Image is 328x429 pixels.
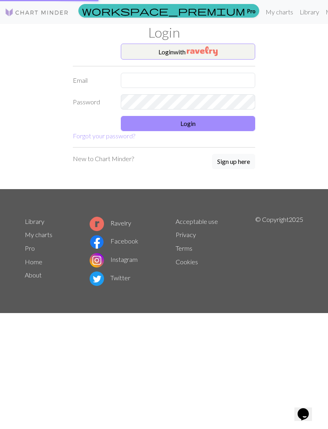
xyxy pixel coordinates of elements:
[90,271,104,286] img: Twitter logo
[255,215,303,287] p: © Copyright 2025
[73,132,135,140] a: Forgot your password?
[294,397,320,421] iframe: chat widget
[176,217,218,225] a: Acceptable use
[25,217,44,225] a: Library
[25,258,42,265] a: Home
[212,154,255,169] button: Sign up here
[176,258,198,265] a: Cookies
[68,94,116,110] label: Password
[90,253,104,267] img: Instagram logo
[25,271,42,279] a: About
[121,44,255,60] button: Loginwith
[262,4,296,20] a: My charts
[212,154,255,170] a: Sign up here
[90,237,138,245] a: Facebook
[176,231,196,238] a: Privacy
[82,5,245,16] span: workspace_premium
[296,4,322,20] a: Library
[20,24,308,40] h1: Login
[187,46,218,56] img: Ravelry
[25,244,35,252] a: Pro
[73,154,134,164] p: New to Chart Minder?
[121,116,255,131] button: Login
[5,8,69,17] img: Logo
[68,73,116,88] label: Email
[90,219,131,227] a: Ravelry
[176,244,192,252] a: Terms
[90,235,104,249] img: Facebook logo
[25,231,52,238] a: My charts
[90,274,130,281] a: Twitter
[90,217,104,231] img: Ravelry logo
[90,255,138,263] a: Instagram
[78,4,259,18] a: Pro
